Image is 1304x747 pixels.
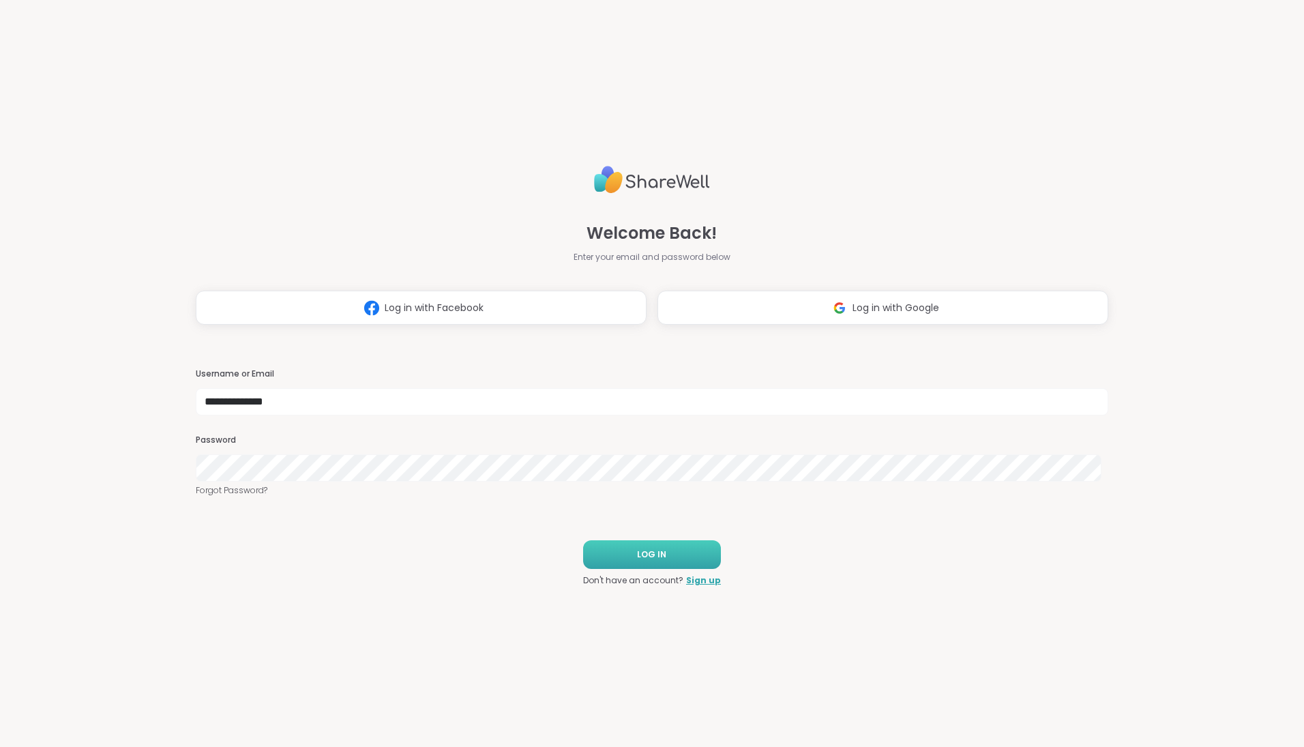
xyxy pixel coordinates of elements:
span: LOG IN [637,548,666,561]
img: ShareWell Logo [594,160,710,199]
span: Log in with Google [853,301,939,315]
button: LOG IN [583,540,721,569]
a: Sign up [686,574,721,587]
a: Forgot Password? [196,484,1108,497]
h3: Password [196,435,1108,446]
button: Log in with Google [657,291,1108,325]
img: ShareWell Logomark [359,295,385,321]
span: Don't have an account? [583,574,683,587]
img: ShareWell Logomark [827,295,853,321]
span: Welcome Back! [587,221,717,246]
span: Enter your email and password below [574,251,730,263]
h3: Username or Email [196,368,1108,380]
span: Log in with Facebook [385,301,484,315]
button: Log in with Facebook [196,291,647,325]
